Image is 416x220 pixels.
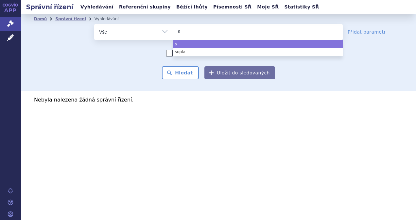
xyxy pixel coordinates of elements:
a: Moje SŘ [255,3,281,11]
a: Běžící lhůty [174,3,210,11]
li: supla [173,48,343,56]
a: Správní řízení [55,17,86,21]
a: Vyhledávání [78,3,115,11]
a: Referenční skupiny [117,3,173,11]
p: Nebyla nalezena žádná správní řízení. [34,97,403,102]
button: Hledat [162,66,199,79]
a: Přidat parametr [348,29,386,35]
a: Písemnosti SŘ [211,3,253,11]
h2: Správní řízení [21,2,78,11]
a: Domů [34,17,47,21]
button: Uložit do sledovaných [204,66,275,79]
a: Statistiky SŘ [282,3,321,11]
label: Zahrnout [DEMOGRAPHIC_DATA] přípravky [166,50,271,56]
li: s [173,40,343,48]
li: Vyhledávání [95,14,127,24]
